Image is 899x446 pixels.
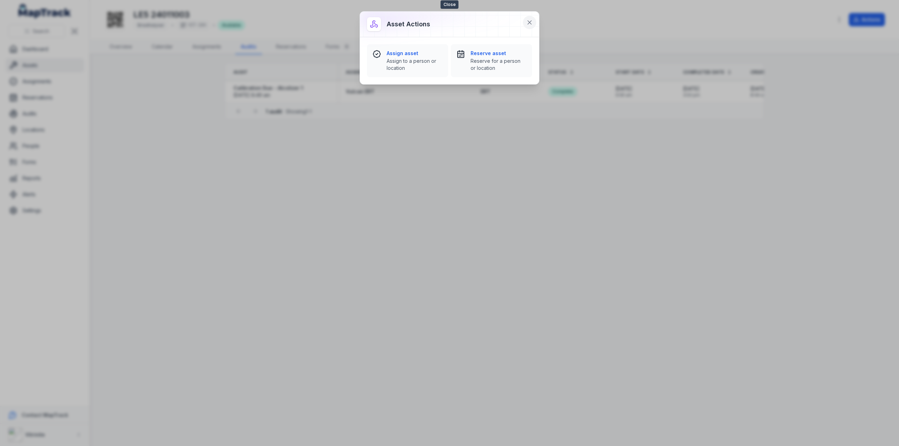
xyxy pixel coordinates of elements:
[471,50,526,57] strong: Reserve asset
[367,44,448,77] button: Assign assetAssign to a person or location
[387,50,442,57] strong: Assign asset
[441,0,459,9] span: Close
[451,44,532,77] button: Reserve assetReserve for a person or location
[387,58,442,72] span: Assign to a person or location
[471,58,526,72] span: Reserve for a person or location
[387,19,430,29] h3: Asset actions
